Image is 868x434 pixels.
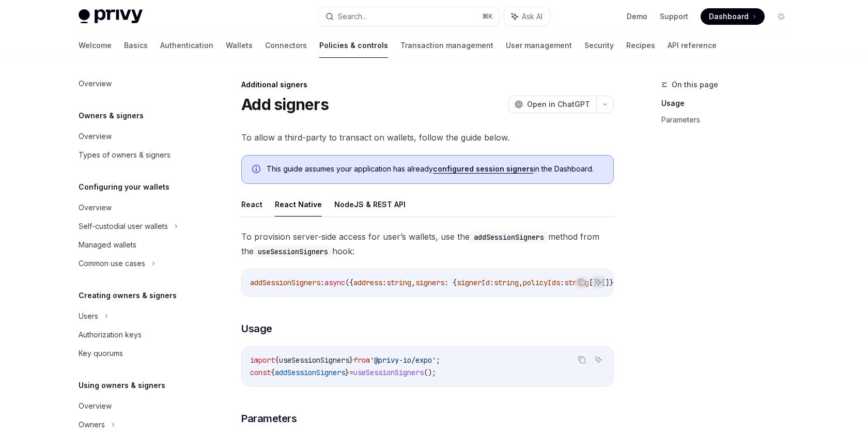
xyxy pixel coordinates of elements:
[490,278,494,287] span: :
[271,368,275,377] span: {
[70,397,203,415] a: Overview
[773,8,789,25] button: Toggle dark mode
[349,355,353,365] span: }
[241,95,329,114] h1: Add signers
[160,33,213,58] a: Authentication
[79,329,142,341] div: Authorization keys
[241,130,614,145] span: To allow a third-party to transact on wallets, follow the guide below.
[415,278,444,287] span: signers
[79,257,145,270] div: Common use cases
[79,9,143,24] img: light logo
[79,289,177,302] h5: Creating owners & signers
[79,110,144,122] h5: Owners & signers
[79,347,123,360] div: Key quorums
[275,192,322,216] button: React Native
[709,11,749,22] span: Dashboard
[436,355,440,365] span: ;
[345,278,353,287] span: ({
[470,231,548,243] code: addSessionSigners
[386,278,411,287] span: string
[324,278,345,287] span: async
[241,192,262,216] button: React
[338,10,367,23] div: Search...
[353,355,370,365] span: from
[265,33,307,58] a: Connectors
[592,353,605,366] button: Ask AI
[241,411,297,426] span: Parameters
[701,8,765,25] a: Dashboard
[254,246,332,257] code: useSessionSigners
[320,278,324,287] span: :
[457,278,490,287] span: signerId
[79,202,112,214] div: Overview
[334,192,406,216] button: NodeJS & REST API
[79,149,171,161] div: Types of owners & signers
[319,33,388,58] a: Policies & controls
[267,164,603,174] span: This guide assumes your application has already in the Dashboard.
[626,33,655,58] a: Recipes
[70,146,203,164] a: Types of owners & signers
[504,7,550,26] button: Ask AI
[589,278,618,287] span: []}[]})
[70,344,203,363] a: Key quorums
[79,220,168,233] div: Self-custodial user wallets
[660,11,688,22] a: Support
[575,353,588,366] button: Copy the contents from the code block
[672,79,718,91] span: On this page
[275,355,279,365] span: {
[70,127,203,146] a: Overview
[444,278,457,287] span: : {
[382,278,386,287] span: :
[411,278,415,287] span: ,
[433,164,534,174] a: configured session signers
[522,11,542,22] span: Ask AI
[592,275,605,289] button: Ask AI
[241,80,614,90] div: Additional signers
[506,33,572,58] a: User management
[250,368,271,377] span: const
[279,355,349,365] span: useSessionSigners
[575,275,588,289] button: Copy the contents from the code block
[560,278,564,287] span: :
[584,33,614,58] a: Security
[519,278,523,287] span: ,
[353,278,382,287] span: address
[424,368,436,377] span: ();
[124,33,148,58] a: Basics
[668,33,717,58] a: API reference
[661,112,798,128] a: Parameters
[79,239,136,251] div: Managed wallets
[250,355,275,365] span: import
[241,321,272,336] span: Usage
[661,95,798,112] a: Usage
[241,229,614,258] span: To provision server-side access for user’s wallets, use the method from the hook:
[70,198,203,217] a: Overview
[79,130,112,143] div: Overview
[345,368,349,377] span: }
[226,33,253,58] a: Wallets
[318,7,499,26] button: Search...⌘K
[508,96,596,113] button: Open in ChatGPT
[400,33,493,58] a: Transaction management
[250,278,320,287] span: addSessionSigners
[79,419,105,431] div: Owners
[70,326,203,344] a: Authorization keys
[252,165,262,175] svg: Info
[349,368,353,377] span: =
[275,368,345,377] span: addSessionSigners
[79,379,165,392] h5: Using owners & signers
[564,278,589,287] span: string
[627,11,647,22] a: Demo
[494,278,519,287] span: string
[79,33,112,58] a: Welcome
[70,236,203,254] a: Managed wallets
[70,74,203,93] a: Overview
[370,355,436,365] span: '@privy-io/expo'
[482,12,493,21] span: ⌘ K
[79,400,112,412] div: Overview
[79,181,169,193] h5: Configuring your wallets
[353,368,424,377] span: useSessionSigners
[79,310,98,322] div: Users
[527,99,590,110] span: Open in ChatGPT
[523,278,560,287] span: policyIds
